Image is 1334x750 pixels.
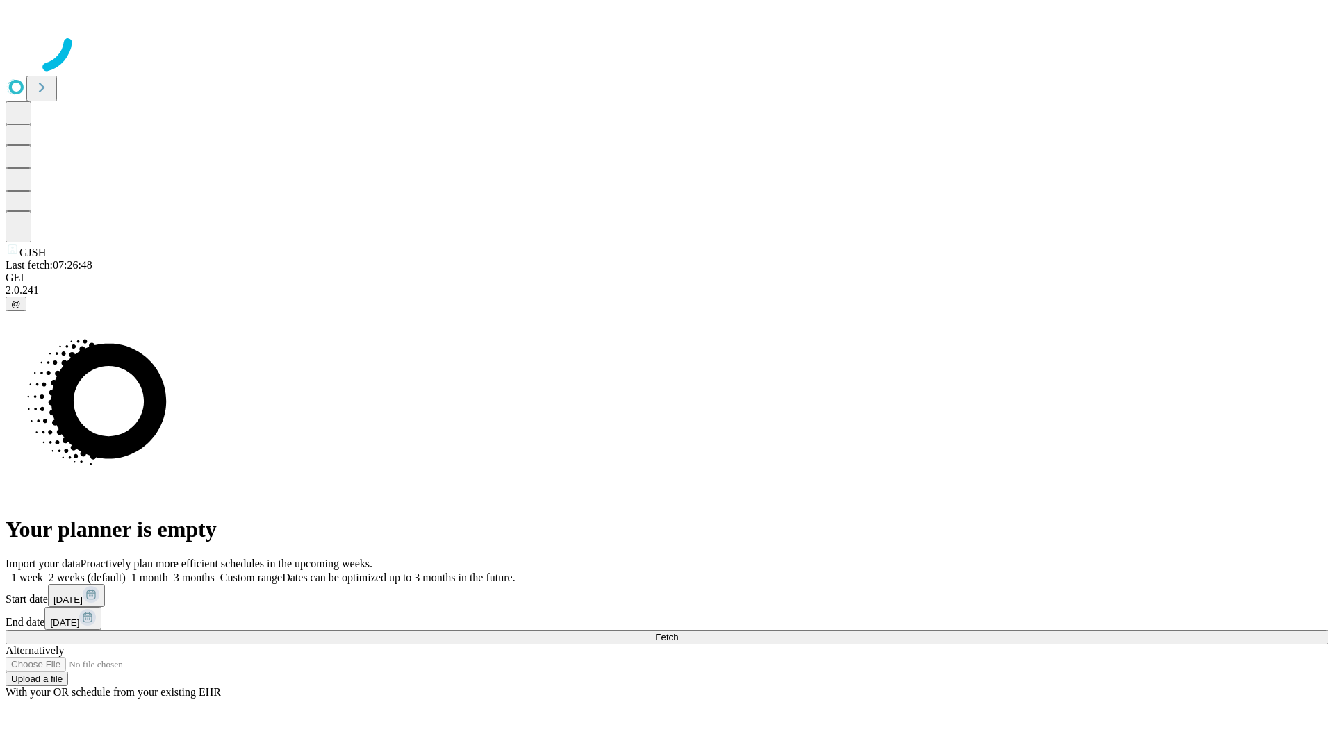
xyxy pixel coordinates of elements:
[6,584,1328,607] div: Start date
[6,517,1328,542] h1: Your planner is empty
[6,284,1328,297] div: 2.0.241
[48,584,105,607] button: [DATE]
[282,572,515,583] span: Dates can be optimized up to 3 months in the future.
[174,572,215,583] span: 3 months
[6,297,26,311] button: @
[6,607,1328,630] div: End date
[6,630,1328,644] button: Fetch
[44,607,101,630] button: [DATE]
[6,259,92,271] span: Last fetch: 07:26:48
[6,272,1328,284] div: GEI
[6,672,68,686] button: Upload a file
[6,558,81,569] span: Import your data
[6,644,64,656] span: Alternatively
[53,594,83,605] span: [DATE]
[655,632,678,642] span: Fetch
[81,558,372,569] span: Proactively plan more efficient schedules in the upcoming weeks.
[11,572,43,583] span: 1 week
[49,572,126,583] span: 2 weeks (default)
[131,572,168,583] span: 1 month
[50,617,79,628] span: [DATE]
[6,686,221,698] span: With your OR schedule from your existing EHR
[11,299,21,309] span: @
[220,572,282,583] span: Custom range
[19,247,46,258] span: GJSH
